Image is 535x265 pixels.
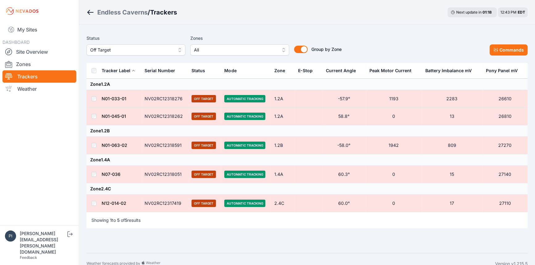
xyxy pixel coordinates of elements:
td: 1193 [366,90,422,108]
div: Serial Number [145,68,175,74]
label: Status [86,35,185,42]
div: Battery Imbalance mV [425,68,472,74]
div: [PERSON_NAME][EMAIL_ADDRESS][PERSON_NAME][DOMAIN_NAME] [20,230,66,255]
div: Pony Panel mV [486,68,518,74]
td: 13 [422,108,482,125]
a: Weather [2,83,76,95]
img: Nevados [5,6,40,16]
div: Mode [224,68,236,74]
div: 01 : 18 [482,10,494,15]
h3: Trackers [150,8,177,17]
td: 1.2B [271,137,294,154]
td: 2.4C [271,195,294,212]
div: Zone [274,68,285,74]
td: 27110 [482,195,528,212]
span: Automatic Tracking [224,95,265,102]
a: Site Overview [2,46,76,58]
a: My Sites [2,22,76,37]
td: 26810 [482,108,528,125]
span: / [148,8,150,17]
button: Off Target [86,44,185,56]
a: N12-014-02 [102,201,126,206]
span: Off Target [192,142,216,149]
a: Endless Caverns [97,8,148,17]
td: 26610 [482,90,528,108]
button: Status [192,63,210,78]
button: Tracker Label [102,63,135,78]
div: Peak Motor Current [369,68,411,74]
td: NV02RC12318262 [141,108,188,125]
div: Tracker Label [102,68,130,74]
a: N01-045-01 [102,114,126,119]
td: 0 [366,108,422,125]
span: Off Target [90,46,173,54]
button: Battery Imbalance mV [425,63,477,78]
td: 1.2A [271,90,294,108]
td: -58.0° [322,137,366,154]
div: E-Stop [298,68,313,74]
button: All [190,44,289,56]
td: 1.4A [271,166,294,183]
span: Group by Zone [311,47,342,52]
button: Zone [274,63,290,78]
td: 58.8° [322,108,366,125]
span: Automatic Tracking [224,171,265,178]
a: Zones [2,58,76,70]
label: Zones [190,35,289,42]
span: Next update in [456,10,482,14]
td: 1942 [366,137,422,154]
div: Status [192,68,205,74]
td: Zone 1.2A [86,79,528,90]
a: Feedback [20,255,37,260]
td: 27270 [482,137,528,154]
button: Commands [490,44,528,56]
td: 17 [422,195,482,212]
td: NV02RC12318591 [141,137,188,154]
span: 1 [110,217,112,223]
td: 0 [366,195,422,212]
span: Off Target [192,95,216,102]
span: Off Target [192,113,216,120]
td: NV02RC12317419 [141,195,188,212]
span: 5 [125,217,127,223]
a: N07-036 [102,172,120,177]
span: Off Target [192,200,216,207]
span: 12:43 PM [500,10,516,14]
button: Mode [224,63,241,78]
span: Automatic Tracking [224,142,265,149]
td: NV02RC12318276 [141,90,188,108]
a: N01-063-02 [102,143,127,148]
span: Automatic Tracking [224,113,265,120]
button: Peak Motor Current [369,63,416,78]
td: Zone 1.2B [86,125,528,137]
span: DASHBOARD [2,39,30,45]
td: 60.0° [322,195,366,212]
span: Off Target [192,171,216,178]
p: Showing to of results [91,217,141,223]
td: 15 [422,166,482,183]
td: 27140 [482,166,528,183]
td: 1.2A [271,108,294,125]
a: N01-033-01 [102,96,126,101]
img: piotr.kolodziejczyk@energix-group.com [5,230,16,242]
td: Zone 2.4C [86,183,528,195]
td: 60.3° [322,166,366,183]
button: Serial Number [145,63,180,78]
div: Current Angle [326,68,356,74]
button: E-Stop [298,63,318,78]
span: Automatic Tracking [224,200,265,207]
td: 809 [422,137,482,154]
td: NV02RC12318051 [141,166,188,183]
span: All [194,46,277,54]
span: 5 [117,217,120,223]
button: Pony Panel mV [486,63,523,78]
td: 0 [366,166,422,183]
a: Trackers [2,70,76,83]
span: EDT [518,10,525,14]
nav: Breadcrumb [86,4,177,20]
td: Zone 1.4A [86,154,528,166]
button: Current Angle [326,63,361,78]
td: 2283 [422,90,482,108]
td: -57.9° [322,90,366,108]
